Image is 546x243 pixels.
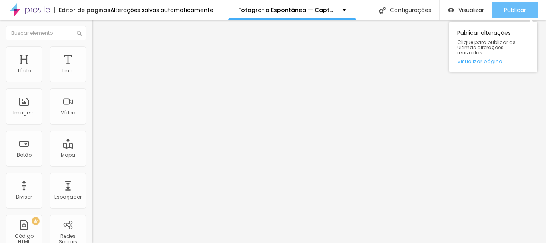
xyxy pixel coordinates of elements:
[457,40,529,56] span: Clique para publicar as ultimas alterações reaizadas
[17,68,31,74] div: Título
[61,110,75,116] div: Vídeo
[448,7,454,14] img: view-1.svg
[17,152,32,158] div: Botão
[61,152,75,158] div: Mapa
[110,7,213,13] div: Alterações salvas automaticamente
[54,7,110,13] div: Editor de páginas
[16,194,32,200] div: Divisor
[62,68,74,74] div: Texto
[457,59,529,64] a: Visualizar página
[6,26,86,40] input: Buscar elemento
[77,31,82,36] img: Icone
[504,7,526,13] span: Publicar
[458,7,484,13] span: Visualizar
[379,7,386,14] img: Icone
[92,20,546,243] iframe: Editor
[440,2,492,18] button: Visualizar
[492,2,538,18] button: Publicar
[54,194,82,200] div: Espaçador
[449,22,537,72] div: Publicar alterações
[13,110,35,116] div: Imagem
[238,7,336,13] p: Fotografia Espontânea — Capturando Momentos Reais com Naturalidade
